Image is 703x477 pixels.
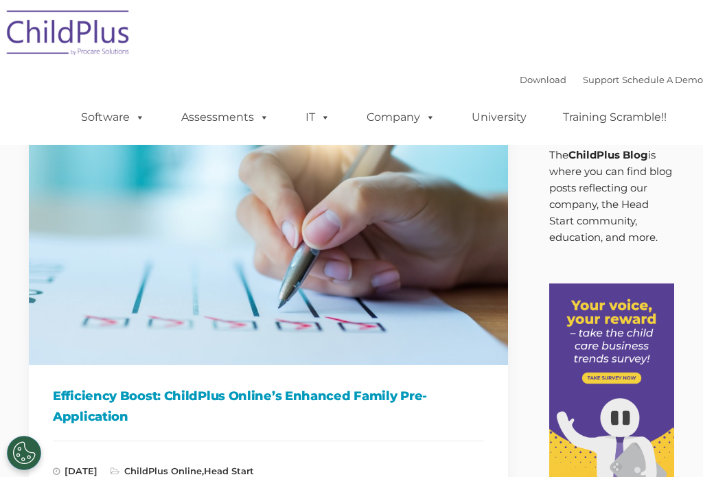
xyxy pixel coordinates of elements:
[124,465,202,476] a: ChildPlus Online
[583,74,619,85] a: Support
[111,465,254,476] span: ,
[568,148,648,161] strong: ChildPlus Blog
[458,104,540,131] a: University
[168,104,283,131] a: Assessments
[520,74,703,85] font: |
[29,96,508,365] img: Efficiency Boost: ChildPlus Online's Enhanced Family Pre-Application Process - Streamlining Appli...
[292,104,344,131] a: IT
[549,147,675,246] p: The is where you can find blog posts reflecting our company, the Head Start community, education,...
[622,74,703,85] a: Schedule A Demo
[353,104,449,131] a: Company
[549,104,680,131] a: Training Scramble!!
[67,104,159,131] a: Software
[7,436,41,470] button: Cookies Settings
[204,465,254,476] a: Head Start
[53,465,97,476] span: [DATE]
[53,386,484,427] h1: Efficiency Boost: ChildPlus Online’s Enhanced Family Pre-Application
[520,74,566,85] a: Download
